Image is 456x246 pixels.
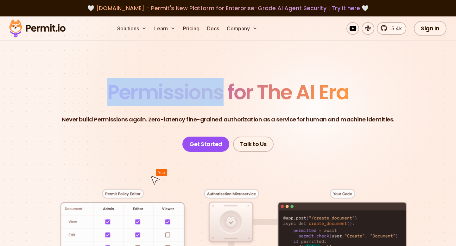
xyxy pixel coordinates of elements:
[107,78,349,106] span: Permissions for The AI Era
[224,22,260,35] button: Company
[414,21,446,36] a: Sign In
[6,18,68,39] img: Permit logo
[388,25,402,32] span: 5.4k
[15,4,441,13] div: 🤍 🤍
[377,22,406,35] a: 5.4k
[96,4,360,12] span: [DOMAIN_NAME] - Permit's New Platform for Enterprise-Grade AI Agent Security |
[182,137,229,152] a: Get Started
[115,22,149,35] button: Solutions
[152,22,178,35] button: Learn
[180,22,202,35] a: Pricing
[62,115,394,124] p: Never build Permissions again. Zero-latency fine-grained authorization as a service for human and...
[205,22,222,35] a: Docs
[332,4,360,12] a: Try it here
[233,137,274,152] a: Talk to Us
